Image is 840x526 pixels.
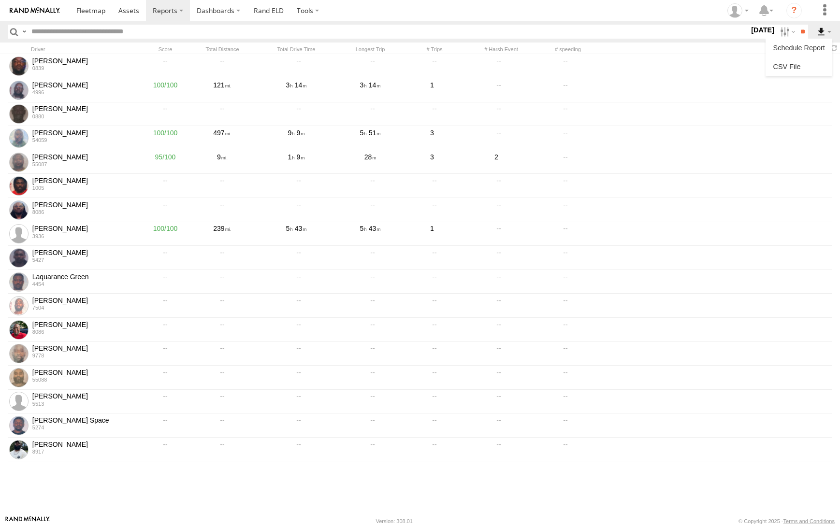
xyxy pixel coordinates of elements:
label: Export results as... [816,25,832,39]
div: Driver [31,46,137,53]
div: 7504 [32,305,136,311]
div: 8917 [32,449,136,455]
a: [PERSON_NAME] [32,368,136,377]
div: 9778 [32,353,136,358]
div: 0839 [32,65,136,71]
a: [PERSON_NAME] Space [32,416,136,425]
div: Total Drive Time [255,46,337,53]
span: 1 [288,153,294,161]
div: # speeding [536,46,599,53]
span: 43 [295,225,307,232]
span: 43 [369,225,381,232]
a: [PERSON_NAME] [32,128,136,137]
div: 1005 [32,185,136,191]
span: 3 [286,81,293,89]
span: 51 [369,129,381,137]
a: [PERSON_NAME] [32,392,136,400]
div: # Harsh Event [470,46,533,53]
div: Score [141,46,189,53]
a: Visit our Website [5,516,50,526]
a: Terms and Conditions [783,518,835,524]
a: [PERSON_NAME] [32,57,136,65]
a: [PERSON_NAME] [32,104,136,113]
span: 14 [295,81,307,89]
div: 0880 [32,114,136,119]
label: Search Query [20,25,28,39]
div: © Copyright 2025 - [739,518,835,524]
label: [DATE] [749,25,776,35]
a: CSV Export [769,59,828,74]
div: 55088 [32,377,136,383]
a: 100 [141,127,189,149]
div: 3936 [32,233,136,239]
a: Laquarance Green [32,272,136,281]
div: 5274 [32,425,136,430]
div: 239 [193,223,251,245]
span: 5 [286,225,293,232]
span: 14 [369,81,381,89]
div: 9 [193,151,251,173]
div: 497 [193,127,251,149]
img: rand-logo.svg [10,7,60,14]
label: Search Filter Options [776,25,797,39]
span: 5 [360,129,367,137]
div: 2 [465,151,528,173]
span: 28 [364,153,377,161]
span: 9 [288,129,294,137]
span: 9 [297,129,305,137]
a: 95 [141,151,189,173]
a: [PERSON_NAME] [32,153,136,161]
div: Longest Trip [341,46,399,53]
div: 54059 [32,137,136,143]
div: 8086 [32,329,136,335]
a: [PERSON_NAME] [32,440,136,449]
a: [PERSON_NAME] [32,81,136,89]
a: [PERSON_NAME] [32,296,136,305]
div: 5513 [32,401,136,407]
div: 4996 [32,89,136,95]
span: 3 [360,81,367,89]
div: # Trips [403,46,466,53]
div: 121 [193,79,251,101]
div: 8086 [32,209,136,215]
span: 9 [297,153,305,161]
div: 5427 [32,257,136,263]
span: Refresh [828,43,840,53]
a: [PERSON_NAME] [32,320,136,329]
a: 1 [403,223,461,245]
a: [PERSON_NAME] [32,248,136,257]
span: 5 [360,225,367,232]
a: 3 [403,127,461,149]
div: Total Distance [193,46,251,53]
a: 100 [141,79,189,101]
div: 55087 [32,161,136,167]
label: Schedule Performance Report [769,41,828,55]
div: Version: 308.01 [376,518,413,524]
a: 1 [403,79,461,101]
a: [PERSON_NAME] [32,224,136,233]
a: [PERSON_NAME] [32,344,136,353]
div: Kera Green [724,3,752,18]
a: 100 [141,223,189,245]
a: [PERSON_NAME] [32,176,136,185]
a: 3 [403,151,461,173]
div: 4454 [32,281,136,287]
a: [PERSON_NAME] [32,200,136,209]
i: ? [786,3,802,18]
